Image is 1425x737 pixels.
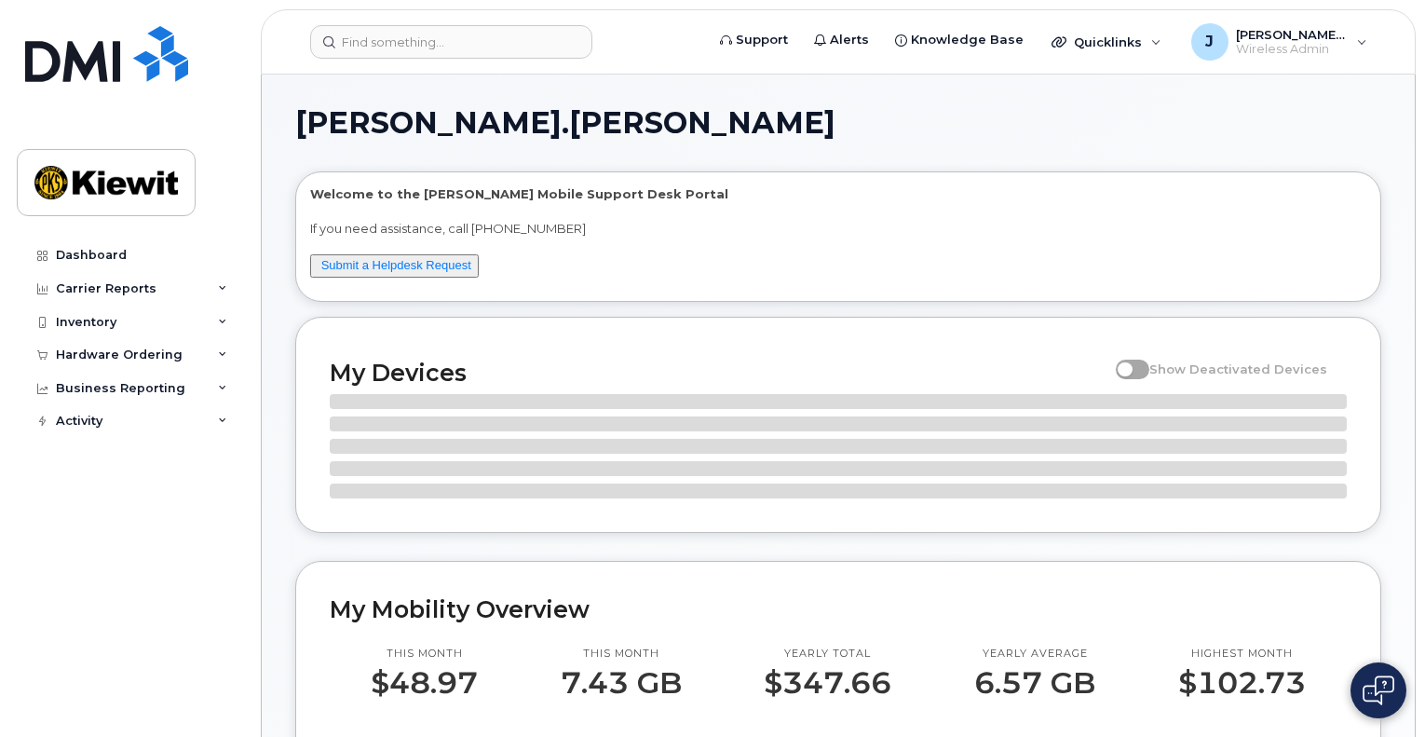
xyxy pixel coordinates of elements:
[561,666,682,700] p: 7.43 GB
[310,185,1366,203] p: Welcome to the [PERSON_NAME] Mobile Support Desk Portal
[330,595,1347,623] h2: My Mobility Overview
[321,258,471,272] a: Submit a Helpdesk Request
[310,254,479,278] button: Submit a Helpdesk Request
[974,666,1095,700] p: 6.57 GB
[764,647,891,662] p: Yearly total
[561,647,682,662] p: This month
[330,359,1106,387] h2: My Devices
[764,666,891,700] p: $347.66
[1178,647,1306,662] p: Highest month
[1178,666,1306,700] p: $102.73
[1116,351,1131,366] input: Show Deactivated Devices
[371,666,478,700] p: $48.97
[1149,362,1327,376] span: Show Deactivated Devices
[371,647,478,662] p: This month
[1363,676,1394,705] img: Open chat
[310,220,1366,238] p: If you need assistance, call [PHONE_NUMBER]
[295,109,835,137] span: [PERSON_NAME].[PERSON_NAME]
[974,647,1095,662] p: Yearly average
